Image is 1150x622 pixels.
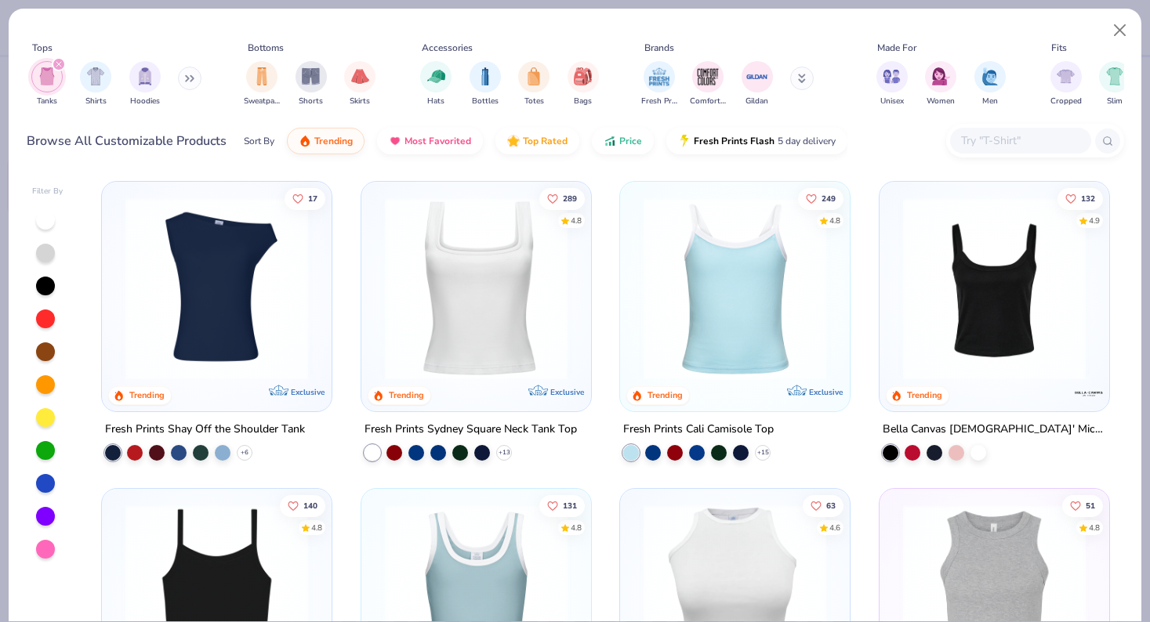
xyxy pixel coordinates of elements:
[244,61,280,107] div: filter for Sweatpants
[539,187,585,209] button: Like
[1057,67,1075,85] img: Cropped Image
[877,41,916,55] div: Made For
[118,197,316,380] img: 5716b33b-ee27-473a-ad8a-9b8687048459
[244,61,280,107] button: filter button
[37,96,57,107] span: Tanks
[574,67,591,85] img: Bags Image
[129,61,161,107] button: filter button
[299,135,311,147] img: trending.gif
[1072,377,1104,408] img: Bella + Canvas logo
[925,61,956,107] div: filter for Women
[619,135,642,147] span: Price
[880,96,904,107] span: Unisex
[960,132,1080,150] input: Try "T-Shirt"
[883,67,901,85] img: Unisex Image
[778,132,836,150] span: 5 day delivery
[130,96,160,107] span: Hoodies
[746,96,768,107] span: Gildan
[498,447,510,457] span: + 13
[32,41,53,55] div: Tops
[678,135,691,147] img: flash.gif
[470,61,501,107] button: filter button
[694,135,775,147] span: Fresh Prints Flash
[568,61,599,107] div: filter for Bags
[829,215,840,226] div: 4.8
[1050,61,1082,107] button: filter button
[244,96,280,107] span: Sweatpants
[404,135,471,147] span: Most Favorited
[80,61,111,107] div: filter for Shirts
[809,386,843,396] span: Exclusive
[571,522,582,533] div: 4.8
[351,67,369,85] img: Skirts Image
[365,419,577,439] div: Fresh Prints Sydney Square Neck Tank Top
[1106,67,1123,85] img: Slim Image
[932,67,950,85] img: Women Image
[1062,494,1103,516] button: Like
[31,61,63,107] button: filter button
[742,61,773,107] div: filter for Gildan
[377,128,483,154] button: Most Favorited
[518,61,550,107] button: filter button
[1089,522,1100,533] div: 4.8
[27,132,227,150] div: Browse All Customizable Products
[302,67,320,85] img: Shorts Image
[666,128,847,154] button: Fresh Prints Flash5 day delivery
[822,194,836,202] span: 249
[876,61,908,107] button: filter button
[974,61,1006,107] div: filter for Men
[344,61,375,107] button: filter button
[477,67,494,85] img: Bottles Image
[308,194,317,202] span: 17
[285,187,325,209] button: Like
[641,61,677,107] div: filter for Fresh Prints
[571,215,582,226] div: 4.8
[280,494,325,516] button: Like
[798,187,843,209] button: Like
[31,61,63,107] div: filter for Tanks
[248,41,284,55] div: Bottoms
[136,67,154,85] img: Hoodies Image
[314,135,353,147] span: Trending
[563,194,577,202] span: 289
[129,61,161,107] div: filter for Hoodies
[696,65,720,89] img: Comfort Colors Image
[690,61,726,107] div: filter for Comfort Colors
[982,96,998,107] span: Men
[32,186,63,197] div: Filter By
[420,61,452,107] div: filter for Hats
[539,494,585,516] button: Like
[241,447,249,457] span: + 6
[253,67,270,85] img: Sweatpants Image
[420,61,452,107] button: filter button
[690,96,726,107] span: Comfort Colors
[1086,501,1095,509] span: 51
[427,67,445,85] img: Hats Image
[1050,61,1082,107] div: filter for Cropped
[550,386,583,396] span: Exclusive
[883,419,1106,439] div: Bella Canvas [DEMOGRAPHIC_DATA]' Micro Ribbed Scoop Tank
[742,61,773,107] button: filter button
[87,67,105,85] img: Shirts Image
[299,96,323,107] span: Shorts
[38,67,56,85] img: Tanks Image
[563,501,577,509] span: 131
[927,96,955,107] span: Women
[518,61,550,107] div: filter for Totes
[925,61,956,107] button: filter button
[829,522,840,533] div: 4.6
[389,135,401,147] img: most_fav.gif
[803,494,843,516] button: Like
[623,419,774,439] div: Fresh Prints Cali Camisole Top
[1099,61,1130,107] div: filter for Slim
[105,419,305,439] div: Fresh Prints Shay Off the Shoulder Tank
[524,96,544,107] span: Totes
[470,61,501,107] div: filter for Bottles
[303,501,317,509] span: 140
[876,61,908,107] div: filter for Unisex
[1105,16,1135,45] button: Close
[1081,194,1095,202] span: 132
[568,61,599,107] button: filter button
[377,197,575,380] img: 94a2aa95-cd2b-4983-969b-ecd512716e9a
[422,41,473,55] div: Accessories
